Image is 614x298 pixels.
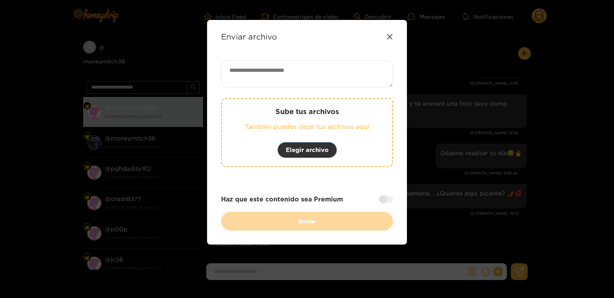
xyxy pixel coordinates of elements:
[221,195,343,203] font: Haz que este contenido sea Premium
[221,212,393,231] button: Enviar
[245,123,369,130] font: También puedes dejar tus archivos aquí
[221,32,277,41] font: Enviar archivo
[275,107,339,115] font: Sube tus archivos
[298,218,316,224] font: Enviar
[286,146,329,153] font: Elegir archivo
[277,142,337,158] button: Elegir archivo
